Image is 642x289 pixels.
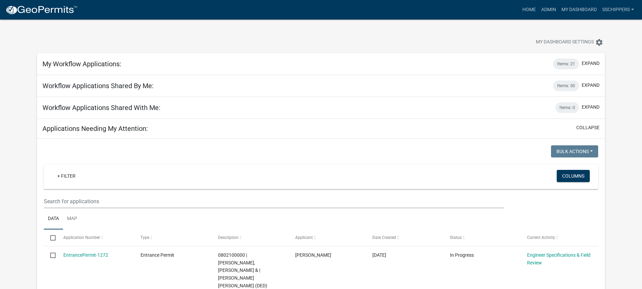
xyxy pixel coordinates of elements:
span: Carter Ossman [295,252,331,258]
div: Items: 21 [553,59,579,69]
h5: Applications Needing My Attention: [42,124,148,133]
datatable-header-cell: Description [211,229,288,246]
a: Admin [539,3,559,16]
a: sschippers [600,3,637,16]
a: + Filter [52,170,81,182]
a: My Dashboard [559,3,600,16]
h5: Workflow Applications Shared By Me: [42,82,154,90]
div: Items: 30 [553,80,579,91]
span: Type [141,235,149,240]
span: Application Number [63,235,100,240]
h5: Workflow Applications Shared With Me: [42,104,160,112]
div: Items: 0 [555,102,579,113]
button: Columns [557,170,590,182]
span: In Progress [450,252,474,258]
span: Description [218,235,239,240]
a: EntrancePermit-1272 [63,252,108,258]
span: 08/20/2025 [372,252,386,258]
a: Data [44,208,63,230]
a: Home [520,3,539,16]
button: expand [582,60,600,67]
input: Search for applications [44,194,504,208]
button: expand [582,82,600,89]
datatable-header-cell: Date Created [366,229,443,246]
datatable-header-cell: Select [44,229,57,246]
datatable-header-cell: Type [134,229,211,246]
button: expand [582,104,600,111]
span: Current Activity [527,235,555,240]
a: Engineer Specifications & Field Review [527,252,590,265]
button: Bulk Actions [551,145,598,157]
span: Applicant [295,235,313,240]
a: Map [63,208,81,230]
span: Status [450,235,462,240]
button: collapse [576,124,600,131]
span: My Dashboard Settings [536,38,594,46]
span: Date Created [372,235,396,240]
datatable-header-cell: Current Activity [521,229,598,246]
button: My Dashboard Settingssettings [530,36,609,49]
datatable-header-cell: Applicant [289,229,366,246]
i: settings [595,38,603,46]
datatable-header-cell: Status [444,229,521,246]
span: 0802100000 | Ossman, Carter Donald & | Harney, Mariah Loreen Ann (DED) [218,252,267,288]
datatable-header-cell: Application Number [57,229,134,246]
h5: My Workflow Applications: [42,60,121,68]
span: Entrance Permit [141,252,174,258]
